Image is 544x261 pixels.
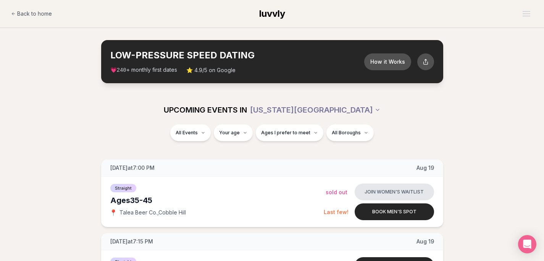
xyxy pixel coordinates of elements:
[250,101,381,118] button: [US_STATE][GEOGRAPHIC_DATA]
[416,164,434,172] span: Aug 19
[214,124,253,141] button: Your age
[355,203,434,220] button: Book men's spot
[324,209,349,215] span: Last few!
[119,209,186,216] span: Talea Beer Co. , Cobble Hill
[110,49,364,61] h2: LOW-PRESSURE SPEED DATING
[259,8,285,19] span: luvvly
[110,238,153,245] span: [DATE] at 7:15 PM
[326,124,374,141] button: All Boroughs
[326,189,347,195] span: Sold Out
[364,53,411,70] button: How it Works
[332,130,361,136] span: All Boroughs
[110,164,155,172] span: [DATE] at 7:00 PM
[110,66,177,74] span: 💗 + monthly first dates
[117,67,126,73] span: 240
[186,66,236,74] span: ⭐ 4.9/5 on Google
[110,209,116,216] span: 📍
[219,130,240,136] span: Your age
[164,105,247,115] span: UPCOMING EVENTS IN
[256,124,323,141] button: Ages I prefer to meet
[259,8,285,20] a: luvvly
[518,235,536,253] div: Open Intercom Messenger
[110,195,324,206] div: Ages 35-45
[261,130,310,136] span: Ages I prefer to meet
[176,130,198,136] span: All Events
[110,184,136,192] span: Straight
[170,124,211,141] button: All Events
[520,8,533,19] button: Open menu
[11,6,52,21] a: Back to home
[355,184,434,200] button: Join women's waitlist
[416,238,434,245] span: Aug 19
[17,10,52,18] span: Back to home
